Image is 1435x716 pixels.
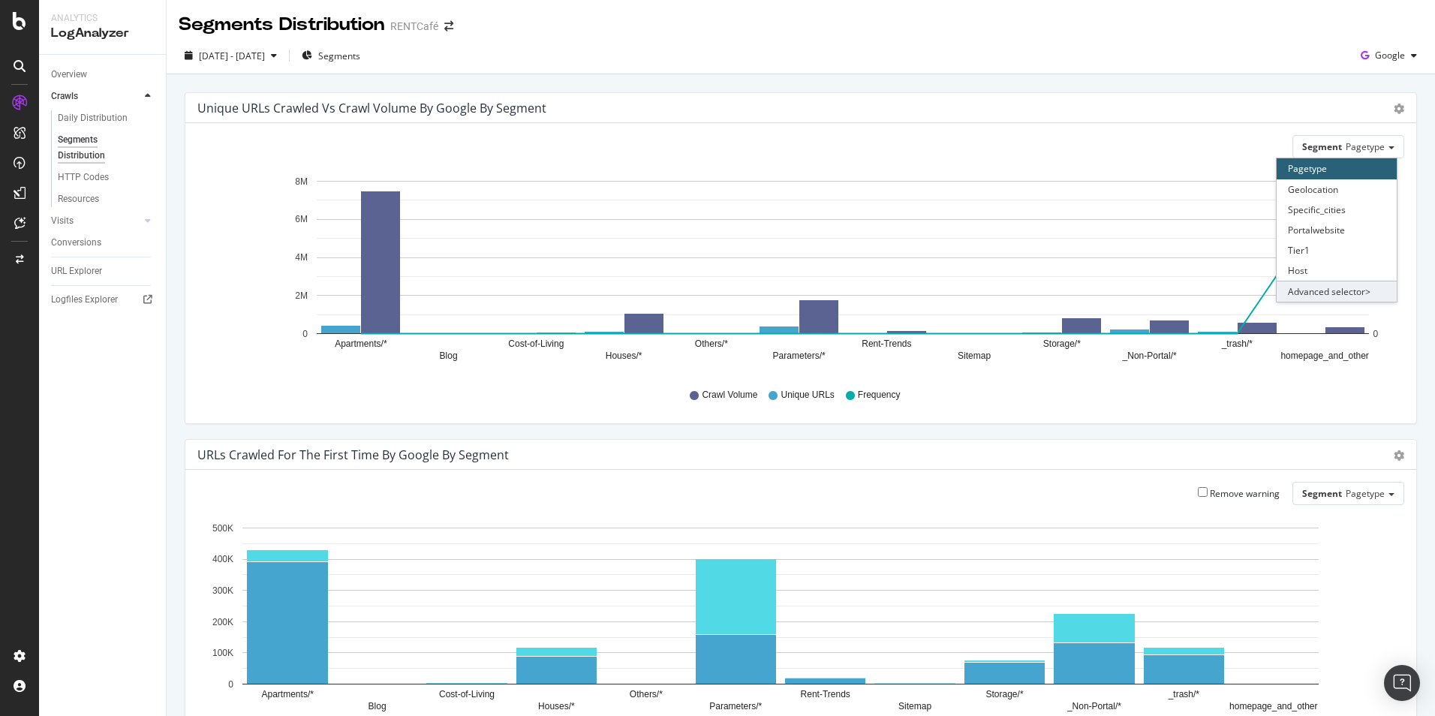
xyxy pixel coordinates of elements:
[212,585,233,596] text: 300K
[1277,158,1397,179] div: Pagetype
[1277,179,1397,200] div: Geolocation
[369,702,387,712] text: Blog
[58,132,141,164] div: Segments Distribution
[58,110,155,126] a: Daily Distribution
[1302,140,1342,153] span: Segment
[986,690,1024,700] text: Storage/*
[1280,351,1368,362] text: homepage_and_other
[51,292,155,308] a: Logfiles Explorer
[51,67,87,83] div: Overview
[58,191,99,207] div: Resources
[898,702,931,712] text: Sitemap
[781,389,834,402] span: Unique URLs
[212,523,233,534] text: 500K
[439,690,495,700] text: Cost-of-Living
[1373,329,1379,339] text: 0
[51,263,102,279] div: URL Explorer
[1346,140,1385,153] span: Pagetype
[1229,702,1317,712] text: homepage_and_other
[709,702,762,712] text: Parameters/*
[51,213,74,229] div: Visits
[801,690,850,700] text: Rent-Trends
[1122,351,1177,362] text: _Non-Portal/*
[58,110,128,126] div: Daily Distribution
[862,339,911,350] text: Rent-Trends
[1043,339,1081,350] text: Storage/*
[773,351,826,362] text: Parameters/*
[1394,104,1404,114] div: gear
[1277,240,1397,260] div: Tier1
[51,25,154,42] div: LogAnalyzer
[51,235,101,251] div: Conversions
[1168,690,1200,700] text: _trash/*
[1277,260,1397,281] div: Host
[444,21,453,32] div: arrow-right-arrow-left
[1394,450,1404,461] div: gear
[51,12,154,25] div: Analytics
[1384,665,1420,701] div: Open Intercom Messenger
[1221,339,1253,350] text: _trash/*
[197,447,509,462] div: URLs Crawled for the First Time by google by Segment
[1277,281,1397,302] div: Advanced selector >
[702,389,757,402] span: Crawl Volume
[1277,220,1397,240] div: Portalwebsite
[958,351,991,362] text: Sitemap
[335,339,387,350] text: Apartments/*
[197,101,546,116] div: Unique URLs Crawled vs Crawl Volume by google by Segment
[295,290,308,301] text: 2M
[1302,487,1342,500] span: Segment
[606,351,642,362] text: Houses/*
[390,19,438,34] div: RENTCafé
[197,170,1393,375] svg: A chart.
[858,389,901,402] span: Frequency
[58,170,109,185] div: HTTP Codes
[1198,487,1280,500] label: Remove warning
[58,132,155,164] a: Segments Distribution
[1346,487,1385,500] span: Pagetype
[508,339,564,350] text: Cost-of-Living
[538,702,575,712] text: Houses/*
[295,176,308,187] text: 8M
[1066,702,1121,712] text: _Non-Portal/*
[51,213,140,229] a: Visits
[302,329,308,339] text: 0
[295,253,308,263] text: 4M
[212,617,233,627] text: 200K
[58,170,155,185] a: HTTP Codes
[695,339,728,350] text: Others/*
[212,648,233,659] text: 100K
[262,690,314,700] text: Apartments/*
[1277,200,1397,220] div: Specific_cities
[199,50,265,62] span: [DATE] - [DATE]
[1198,487,1208,497] input: Remove warning
[51,89,140,104] a: Crawls
[179,12,384,38] div: Segments Distribution
[58,191,155,207] a: Resources
[51,292,118,308] div: Logfiles Explorer
[1375,49,1405,62] span: Google
[51,235,155,251] a: Conversions
[179,44,283,68] button: [DATE] - [DATE]
[440,351,458,362] text: Blog
[228,679,233,690] text: 0
[318,50,360,62] span: Segments
[51,263,155,279] a: URL Explorer
[296,44,366,68] button: Segments
[1355,44,1423,68] button: Google
[51,67,155,83] a: Overview
[295,215,308,225] text: 6M
[212,555,233,565] text: 400K
[630,690,663,700] text: Others/*
[51,89,78,104] div: Crawls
